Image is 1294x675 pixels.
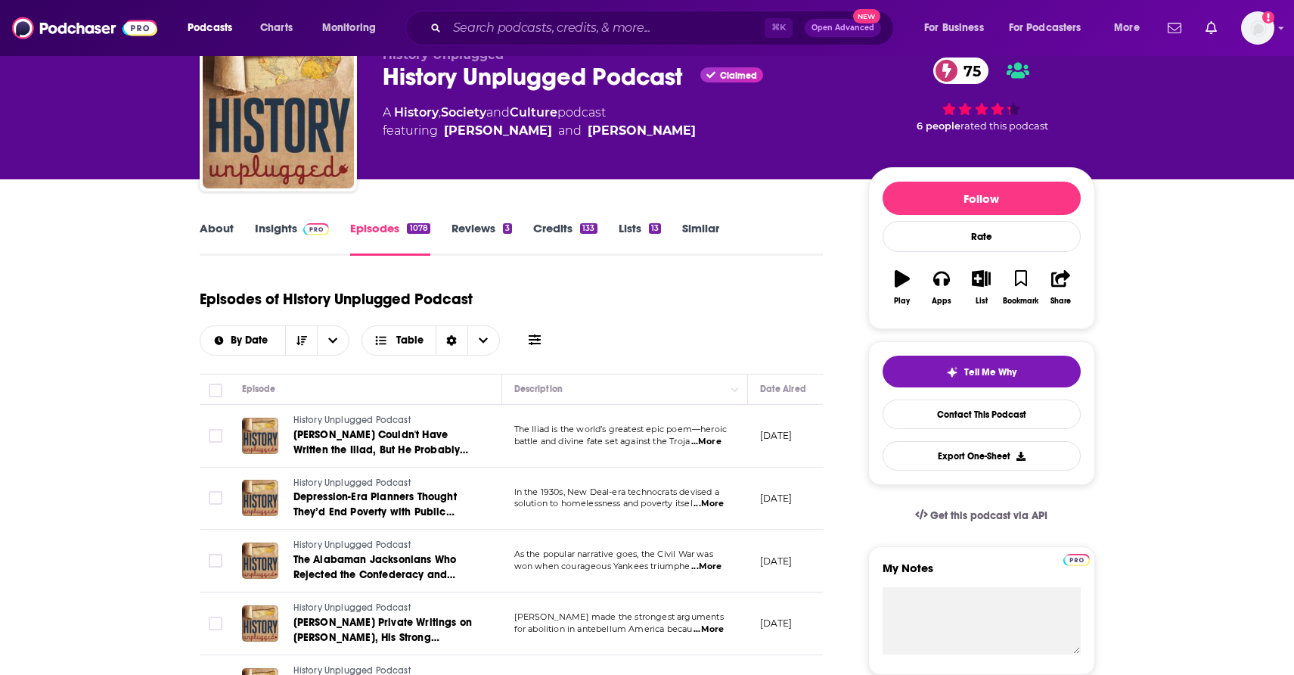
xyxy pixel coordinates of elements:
[362,325,500,356] button: Choose View
[514,380,563,398] div: Description
[868,48,1095,142] div: 75 6 peoplerated this podcast
[514,549,713,559] span: As the popular narrative goes, the Civil War was
[231,335,273,346] span: By Date
[312,16,396,40] button: open menu
[1063,554,1090,566] img: Podchaser Pro
[1241,11,1274,45] button: Show profile menu
[894,297,910,306] div: Play
[200,335,286,346] button: open menu
[293,552,475,583] a: The Alabaman Jacksonians Who Rejected the Confederacy and Marched with [PERSON_NAME] to the Sea
[293,428,469,471] span: [PERSON_NAME] Couldn't Have Written the Iliad, But He Probably Dictated it Word for Word
[439,105,441,120] span: ,
[976,297,988,306] div: List
[933,58,988,84] a: 75
[533,221,597,256] a: Credits133
[883,400,1081,429] a: Contact This Podcast
[682,221,719,256] a: Similar
[883,561,1081,587] label: My Notes
[209,617,222,630] span: Toggle select row
[932,297,951,306] div: Apps
[961,260,1001,315] button: List
[293,414,475,428] a: History Unplugged Podcast
[649,223,661,234] div: 13
[293,428,475,458] a: [PERSON_NAME] Couldn't Have Written the Iliad, But He Probably Dictated it Word for Word
[922,260,961,315] button: Apps
[1003,297,1038,306] div: Bookmark
[514,611,724,622] span: [PERSON_NAME] made the strongest arguments
[760,492,793,505] p: [DATE]
[293,490,469,549] span: Depression-Era Planners Thought They’d End Poverty with Public Housing. Instead, They Created the...
[558,122,582,140] span: and
[760,555,793,568] p: [DATE]
[924,17,984,39] span: For Business
[619,221,661,256] a: Lists13
[1241,11,1274,45] span: Logged in as isabellaN
[765,18,793,38] span: ⌘ K
[694,498,724,510] span: ...More
[250,16,302,40] a: Charts
[317,326,349,355] button: open menu
[293,477,411,488] span: History Unplugged Podcast
[510,105,557,120] a: Culture
[1103,16,1159,40] button: open menu
[903,497,1060,534] a: Get this podcast via API
[200,325,350,356] h2: Choose List sort
[209,491,222,505] span: Toggle select row
[293,553,461,611] span: The Alabaman Jacksonians Who Rejected the Confederacy and Marched with [PERSON_NAME] to the Sea
[444,122,552,140] a: Scott Rank
[514,561,690,571] span: won when courageous Yankees triumphe
[285,326,317,355] button: Sort Direction
[726,381,744,399] button: Column Actions
[914,16,1003,40] button: open menu
[883,221,1081,252] div: Rate
[883,356,1081,387] button: tell me why sparkleTell Me Why
[760,429,793,442] p: [DATE]
[293,602,475,615] a: History Unplugged Podcast
[436,326,467,355] div: Sort Direction
[964,366,1016,378] span: Tell Me Why
[177,16,252,40] button: open menu
[486,105,510,120] span: and
[383,104,696,140] div: A podcast
[293,490,475,520] a: Depression-Era Planners Thought They’d End Poverty with Public Housing. Instead, They Created the...
[694,624,724,636] span: ...More
[883,182,1081,215] button: Follow
[209,554,222,568] span: Toggle select row
[188,17,232,39] span: Podcasts
[203,37,354,188] img: History Unplugged Podcast
[514,424,728,434] span: The Iliad is the world’s greatest epic poem—heroic
[1262,11,1274,23] svg: Add a profile image
[720,72,757,79] span: Claimed
[200,221,234,256] a: About
[396,335,424,346] span: Table
[999,16,1103,40] button: open menu
[260,17,293,39] span: Charts
[350,221,430,256] a: Episodes1078
[948,58,988,84] span: 75
[1001,260,1041,315] button: Bookmark
[503,223,512,234] div: 3
[303,223,330,235] img: Podchaser Pro
[930,509,1047,522] span: Get this podcast via API
[883,441,1081,471] button: Export One-Sheet
[1009,17,1081,39] span: For Podcasters
[691,436,721,448] span: ...More
[12,14,157,42] img: Podchaser - Follow, Share and Rate Podcasts
[293,415,411,425] span: History Unplugged Podcast
[293,615,475,645] a: [PERSON_NAME] Private Writings on [PERSON_NAME], His Strong Critiques and Stronger Praise
[1114,17,1140,39] span: More
[1041,260,1080,315] button: Share
[811,24,874,32] span: Open Advanced
[514,498,693,509] span: solution to homelessness and poverty itsel
[200,290,473,309] h1: Episodes of History Unplugged Podcast
[242,380,276,398] div: Episode
[946,366,958,378] img: tell me why sparkle
[588,122,696,140] a: James Early
[514,436,690,446] span: battle and divine fate set against the Troja
[883,260,922,315] button: Play
[514,624,693,634] span: for abolition in antebellum America becau
[1199,15,1223,41] a: Show notifications dropdown
[322,17,376,39] span: Monitoring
